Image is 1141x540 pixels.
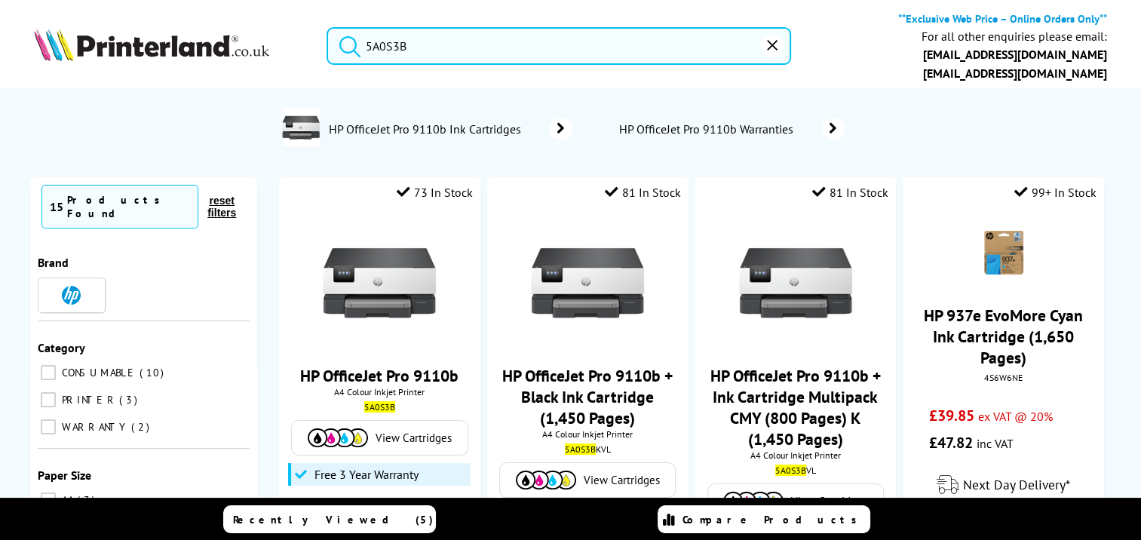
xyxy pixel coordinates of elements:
[977,436,1014,451] span: inc VAT
[50,199,63,214] span: 15
[508,471,668,489] a: View Cartridges
[41,419,56,434] input: WARRANTY 2
[364,401,395,413] mark: 5A0S3B
[502,365,673,428] a: HP OfficeJet Pro 9110b + Black Ink Cartridge (1,450 Pages)
[397,185,473,200] div: 73 In Stock
[41,365,56,380] input: CONSUMABLE 10
[618,118,845,140] a: HP OfficeJet Pro 9110b Warranties
[62,286,81,305] img: HP
[924,305,1083,368] a: HP 937e EvoMore Cyan Ink Cartridge (1,650 Pages)
[978,409,1053,424] span: ex VAT @ 20%
[739,226,852,339] img: hp-officejet-pro-9110b-front-small2.jpg
[308,428,368,447] img: Cartridges
[910,464,1097,506] div: modal_delivery
[723,492,784,511] img: Cartridges
[58,366,138,379] span: CONSUMABLE
[323,226,436,339] img: hp-officejet-pro-9110b-front-small2.jpg
[327,109,572,149] a: HP OfficeJet Pro 9110b Ink Cartridges
[923,47,1107,62] a: [EMAIL_ADDRESS][DOMAIN_NAME]
[314,467,419,482] span: Free 3 Year Warranty
[77,493,99,507] span: 3
[58,393,118,407] span: PRINTER
[327,121,527,137] span: HP OfficeJet Pro 9110b Ink Cartridges
[38,255,69,270] span: Brand
[495,428,681,440] span: A4 Colour Inkjet Printer
[67,193,190,220] div: Products Found
[716,492,876,511] a: View Cartridges
[963,476,1070,493] span: Next Day Delivery*
[58,420,130,434] span: WARRANTY
[922,29,1107,44] div: For all other enquiries please email:
[300,365,459,386] a: HP OfficeJet Pro 9110b
[376,431,452,445] span: View Cartridges
[34,28,269,61] img: Printerland Logo
[923,66,1107,81] a: [EMAIL_ADDRESS][DOMAIN_NAME]
[131,420,153,434] span: 2
[775,465,806,476] mark: 5A0S3B
[658,505,870,533] a: Compare Products
[233,513,434,526] span: Recently Viewed (5)
[38,340,85,355] span: Category
[605,185,681,200] div: 81 In Stock
[706,465,885,476] div: VL
[565,443,596,455] mark: 5A0S3B
[140,366,167,379] span: 10
[584,473,660,487] span: View Cartridges
[287,386,473,397] span: A4 Colour Inkjet Printer
[914,372,1093,383] div: 4S6W6NE
[38,468,91,483] span: Paper Size
[898,11,1107,26] b: **Exclusive Web Price – Online Orders Only**
[198,194,246,219] button: reset filters
[710,365,881,449] a: HP OfficeJet Pro 9110b + Ink Cartridge Multipack CMY (800 Pages) K (1,450 Pages)
[119,393,141,407] span: 3
[929,406,974,425] span: £39.85
[299,428,460,447] a: View Cartridges
[327,27,791,65] input: Search product or brand
[682,513,865,526] span: Compare Products
[531,226,644,339] img: hp-officejet-pro-9110b-front-small2.jpg
[929,433,973,453] span: £47.82
[41,392,56,407] input: PRINTER 3
[41,492,56,508] input: A4 3
[812,185,888,200] div: 81 In Stock
[791,494,867,508] span: View Cartridges
[702,449,888,461] span: A4 Colour Inkjet Printer
[282,109,320,146] img: 5A0S3B-deptimage.jpg
[58,493,75,507] span: A4
[498,443,677,455] div: KVL
[1014,185,1097,200] div: 99+ In Stock
[977,226,1030,279] img: HP-937e-Cyan-Ink-Cartridge-Small.png
[223,505,436,533] a: Recently Viewed (5)
[34,28,308,64] a: Printerland Logo
[516,471,576,489] img: Cartridges
[618,121,799,137] span: HP OfficeJet Pro 9110b Warranties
